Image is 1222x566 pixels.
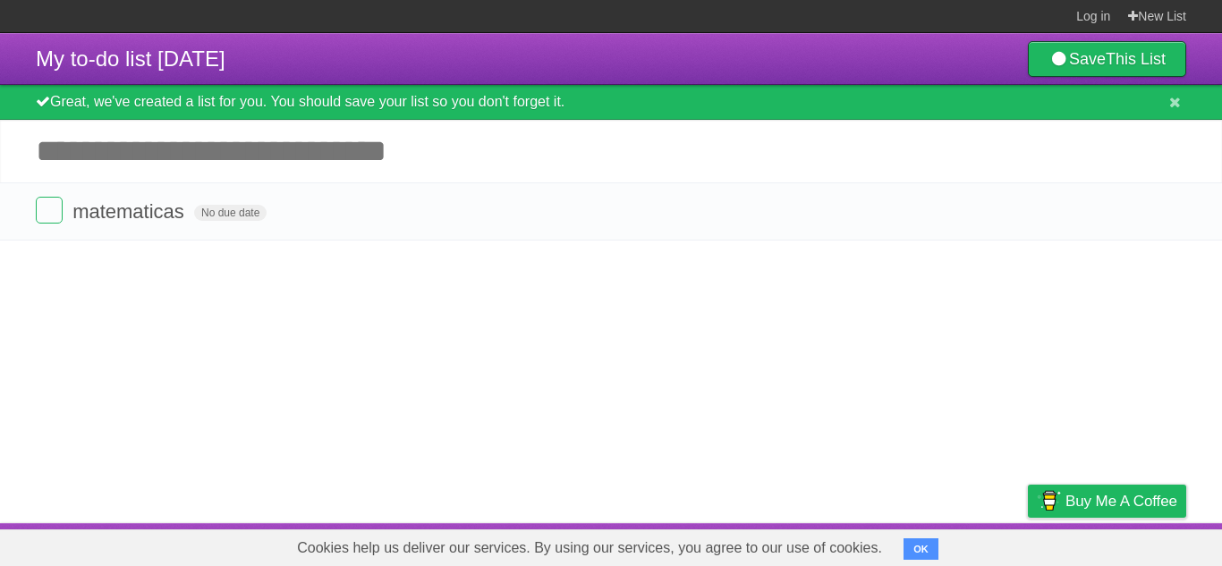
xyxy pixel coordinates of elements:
span: Cookies help us deliver our services. By using our services, you agree to our use of cookies. [279,530,900,566]
span: matematicas [72,200,189,223]
span: No due date [194,205,267,221]
a: SaveThis List [1028,41,1186,77]
b: This List [1106,50,1166,68]
img: Buy me a coffee [1037,486,1061,516]
a: Suggest a feature [1073,528,1186,562]
a: About [790,528,827,562]
a: Privacy [1005,528,1051,562]
button: OK [904,538,938,560]
span: Buy me a coffee [1065,486,1177,517]
a: Developers [849,528,921,562]
span: My to-do list [DATE] [36,46,225,71]
a: Terms [944,528,983,562]
a: Buy me a coffee [1028,485,1186,518]
label: Done [36,197,63,224]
